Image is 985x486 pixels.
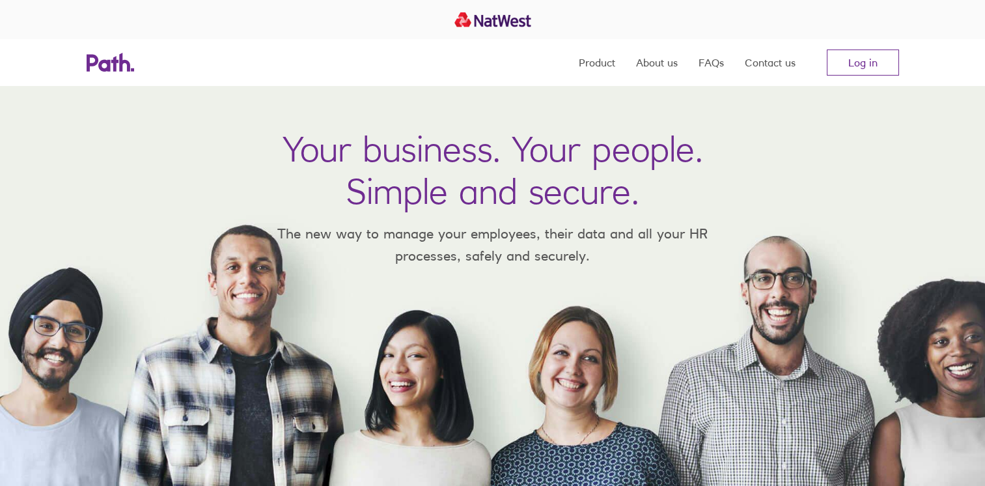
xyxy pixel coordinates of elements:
[699,39,724,86] a: FAQs
[827,50,899,76] a: Log in
[579,39,615,86] a: Product
[258,223,727,266] p: The new way to manage your employees, their data and all your HR processes, safely and securely.
[636,39,678,86] a: About us
[283,128,703,212] h1: Your business. Your people. Simple and secure.
[745,39,796,86] a: Contact us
